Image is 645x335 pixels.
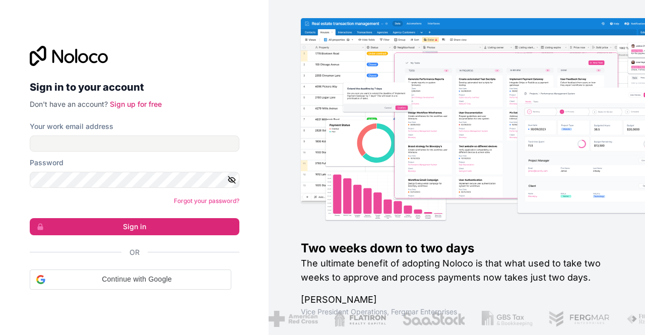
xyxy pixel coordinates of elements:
input: Email address [30,136,239,152]
span: Continue with Google [49,274,225,285]
label: Password [30,158,63,168]
img: /assets/american-red-cross-BAupjrZR.png [255,311,304,327]
h1: Vice President Operations , Fergmar Enterprises [301,307,613,317]
h2: The ultimate benefit of adopting Noloco is that what used to take two weeks to approve and proces... [301,256,613,285]
button: Sign in [30,218,239,235]
img: /assets/fergmar-CudnrXN5.png [535,311,597,327]
label: Your work email address [30,121,113,131]
img: /assets/flatiron-C8eUkumj.png [320,311,372,327]
input: Password [30,172,239,188]
h1: [PERSON_NAME] [301,293,613,307]
h2: Sign in to your account [30,78,239,96]
img: /assets/gbstax-C-GtDUiK.png [468,311,519,327]
span: Don't have an account? [30,100,108,108]
h1: Two weeks down to two days [301,240,613,256]
img: /assets/saastock-C6Zbiodz.png [389,311,451,327]
a: Forgot your password? [174,197,239,205]
div: Continue with Google [30,270,231,290]
span: Or [130,247,140,257]
a: Sign up for free [110,100,162,108]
